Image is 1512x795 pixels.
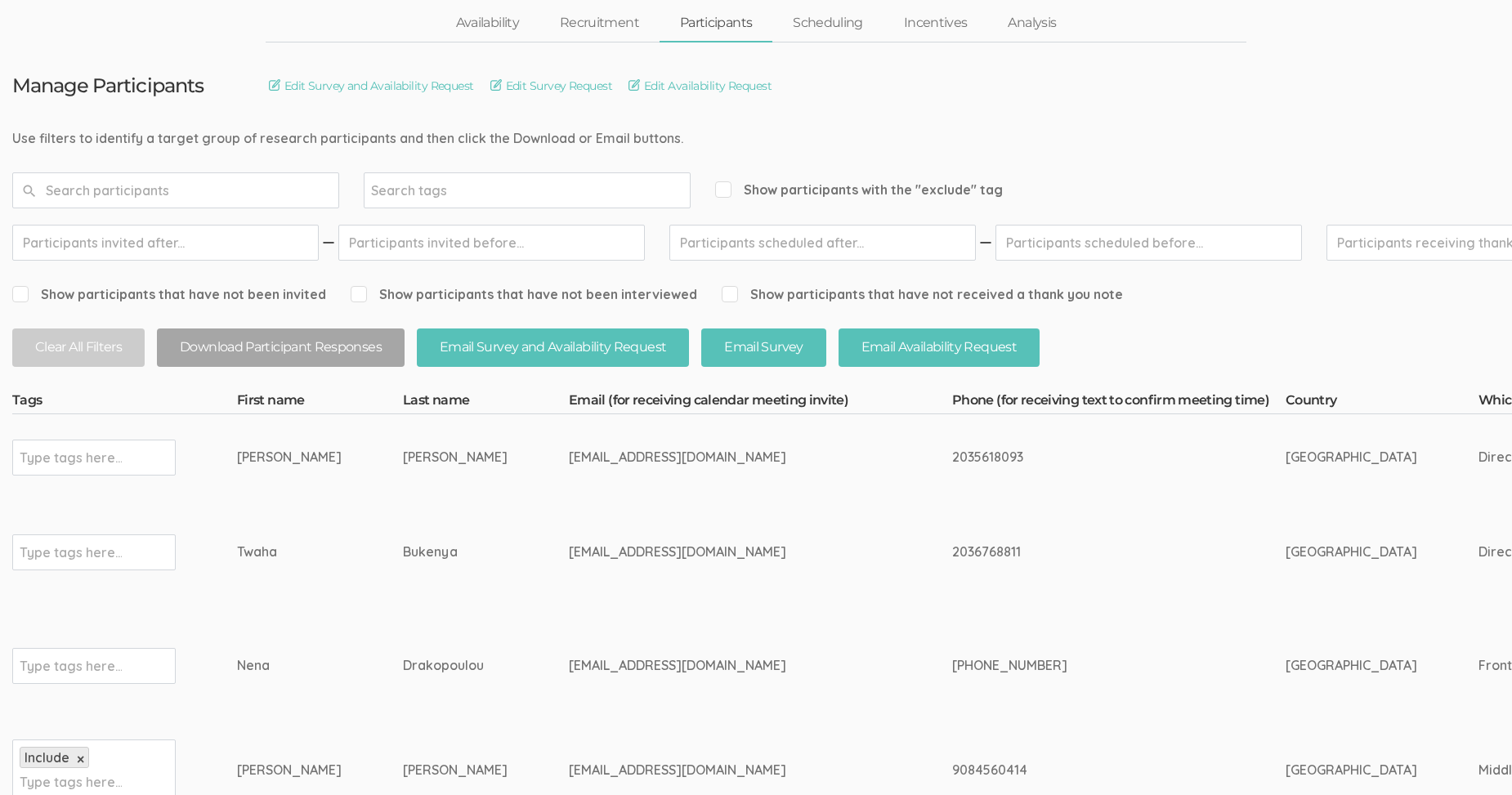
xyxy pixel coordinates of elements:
[25,749,69,766] span: Include
[952,761,1224,779] div: 9084560414
[436,6,539,41] a: Availability
[20,542,122,563] input: Type tags here...
[722,285,1123,304] span: Show participants that have not received a thank you note
[569,761,891,779] div: [EMAIL_ADDRESS][DOMAIN_NAME]
[1286,656,1417,675] div: [GEOGRAPHIC_DATA]
[237,448,342,467] div: [PERSON_NAME]
[569,391,952,414] th: Email (for receiving calendar meeting invite)
[269,77,474,95] a: Edit Survey and Availability Request
[237,391,403,414] th: First name
[569,656,891,675] div: [EMAIL_ADDRESS][DOMAIN_NAME]
[20,655,122,677] input: Type tags here...
[952,543,1224,561] div: 2036768811
[237,543,342,561] div: Twaha
[1286,448,1417,467] div: [GEOGRAPHIC_DATA]
[883,6,988,41] a: Incentives
[1430,717,1512,795] iframe: Chat Widget
[977,225,994,261] img: dash.svg
[569,448,891,467] div: [EMAIL_ADDRESS][DOMAIN_NAME]
[629,77,772,95] a: Edit Availability Request
[995,225,1302,261] input: Participants scheduled before...
[237,656,342,675] div: Nena
[12,285,326,304] span: Show participants that have not been invited
[403,761,508,779] div: [PERSON_NAME]
[12,391,237,414] th: Tags
[20,771,122,793] input: Type tags here...
[403,391,569,414] th: Last name
[987,6,1076,41] a: Analysis
[952,448,1224,467] div: 2035618093
[237,761,342,779] div: [PERSON_NAME]
[77,753,84,766] a: ×
[839,328,1040,367] button: Email Availability Request
[569,543,891,561] div: [EMAIL_ADDRESS][DOMAIN_NAME]
[1286,761,1417,779] div: [GEOGRAPHIC_DATA]
[320,225,337,261] img: dash.svg
[12,225,319,261] input: Participants invited after...
[1286,391,1478,414] th: Country
[701,328,825,367] button: Email Survey
[351,285,697,304] span: Show participants that have not been interviewed
[1286,543,1417,561] div: [GEOGRAPHIC_DATA]
[660,6,772,41] a: Participants
[338,225,645,261] input: Participants invited before...
[403,543,508,561] div: Bukenya
[539,6,660,41] a: Recruitment
[371,180,473,201] input: Search tags
[952,656,1224,675] div: [PHONE_NUMBER]
[669,225,976,261] input: Participants scheduled after...
[772,6,883,41] a: Scheduling
[12,172,339,208] input: Search participants
[403,656,508,675] div: Drakopoulou
[12,75,204,96] h3: Manage Participants
[20,447,122,468] input: Type tags here...
[403,448,508,467] div: [PERSON_NAME]
[417,328,689,367] button: Email Survey and Availability Request
[157,328,405,367] button: Download Participant Responses
[952,391,1286,414] th: Phone (for receiving text to confirm meeting time)
[490,77,612,95] a: Edit Survey Request
[715,181,1003,199] span: Show participants with the "exclude" tag
[12,328,145,367] button: Clear All Filters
